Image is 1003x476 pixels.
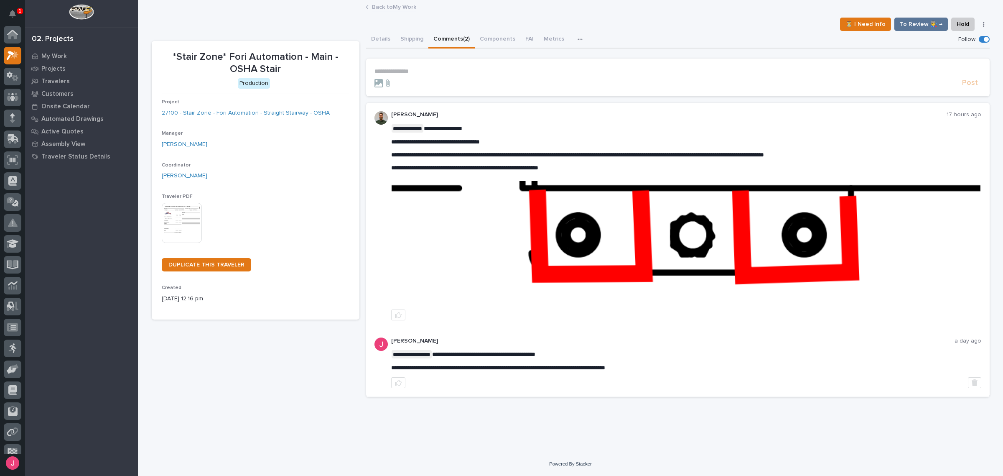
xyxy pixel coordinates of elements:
[41,53,67,60] p: My Work
[41,153,110,161] p: Traveler Status Details
[957,19,969,29] span: Hold
[162,109,330,118] a: 27100 - Stair Zone - Fori Automation - Straight Stairway - OSHA
[162,163,191,168] span: Coordinator
[374,338,388,351] img: ACg8ocI-SXp0KwvcdjE4ZoRMyLsZRSgZqnEZt9q_hAaElEsh-D-asw=s96-c
[25,50,138,62] a: My Work
[25,150,138,163] a: Traveler Status Details
[41,141,85,148] p: Assembly View
[32,35,74,44] div: 02. Projects
[41,128,84,136] p: Active Quotes
[238,78,270,89] div: Production
[162,258,251,271] a: DUPLICATE THIS TRAVELER
[25,125,138,138] a: Active Quotes
[25,75,138,87] a: Travelers
[947,111,981,118] p: 17 hours ago
[162,171,207,180] a: [PERSON_NAME]
[41,115,104,123] p: Automated Drawings
[41,103,90,110] p: Onsite Calendar
[162,51,349,75] p: *Stair Zone* Fori Automation - Main - OSHA Stair
[372,2,416,11] a: Back toMy Work
[374,111,388,125] img: AATXAJw4slNr5ea0WduZQVIpKGhdapBAGQ9xVsOeEvl5=s96-c
[958,36,975,43] p: Follow
[900,19,942,29] span: To Review 👨‍🏭 →
[168,262,244,268] span: DUPLICATE THIS TRAVELER
[25,62,138,75] a: Projects
[18,8,21,14] p: 1
[894,18,948,31] button: To Review 👨‍🏭 →
[4,454,21,472] button: users-avatar
[968,377,981,388] button: Delete post
[951,18,975,31] button: Hold
[25,87,138,100] a: Customers
[41,90,74,98] p: Customers
[549,461,591,466] a: Powered By Stacker
[162,140,207,149] a: [PERSON_NAME]
[162,100,179,105] span: Project
[25,138,138,150] a: Assembly View
[539,31,569,49] button: Metrics
[840,18,891,31] button: ⏳ I Need Info
[41,65,66,73] p: Projects
[955,338,981,345] p: a day ago
[4,5,21,23] button: Notifications
[366,31,395,49] button: Details
[395,31,428,49] button: Shipping
[162,131,183,136] span: Manager
[25,113,138,125] a: Automated Drawings
[520,31,539,49] button: FAI
[428,31,475,49] button: Comments (2)
[475,31,520,49] button: Components
[162,294,349,303] p: [DATE] 12:16 pm
[41,78,70,85] p: Travelers
[162,194,193,199] span: Traveler PDF
[391,377,405,388] button: like this post
[959,78,981,88] button: Post
[391,310,405,320] button: like this post
[69,4,94,20] img: Workspace Logo
[962,78,978,88] span: Post
[25,100,138,113] a: Onsite Calendar
[10,10,21,23] div: Notifications1
[391,338,955,345] p: [PERSON_NAME]
[162,285,181,290] span: Created
[845,19,886,29] span: ⏳ I Need Info
[391,111,947,118] p: [PERSON_NAME]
